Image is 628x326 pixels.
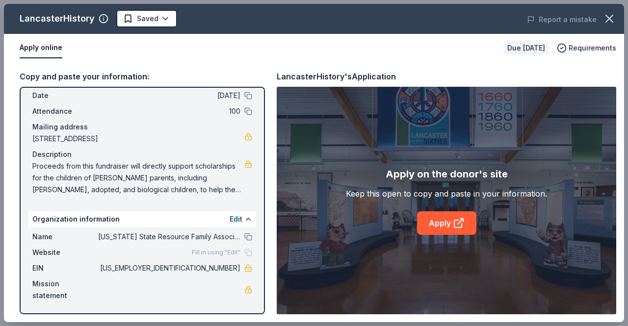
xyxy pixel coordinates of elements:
[137,13,158,25] span: Saved
[98,262,240,274] span: [US_EMPLOYER_IDENTIFICATION_NUMBER]
[32,149,252,160] div: Description
[277,70,396,83] div: LancasterHistory's Application
[557,42,616,54] button: Requirements
[98,90,240,101] span: [DATE]
[32,133,244,145] span: [STREET_ADDRESS]
[32,105,98,117] span: Attendance
[417,211,476,235] a: Apply
[569,42,616,54] span: Requirements
[98,105,240,117] span: 100
[32,231,98,243] span: Name
[346,188,547,200] div: Keep this open to copy and paste in your information.
[116,10,177,27] button: Saved
[32,90,98,101] span: Date
[32,278,98,301] span: Mission statement
[32,160,244,196] span: Proceeds from this fundraiser will directly support scholarships for the children of [PERSON_NAME...
[20,70,265,83] div: Copy and paste your information:
[192,249,240,256] span: Fill in using "Edit"
[32,247,98,258] span: Website
[503,41,549,55] div: Due [DATE]
[20,38,62,58] button: Apply online
[230,213,242,225] button: Edit
[32,262,98,274] span: EIN
[28,211,256,227] div: Organization information
[527,14,597,25] button: Report a mistake
[32,121,252,133] div: Mailing address
[386,166,508,182] div: Apply on the donor's site
[20,11,95,26] div: LancasterHistory
[98,231,240,243] span: [US_STATE] State Resource Family Association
